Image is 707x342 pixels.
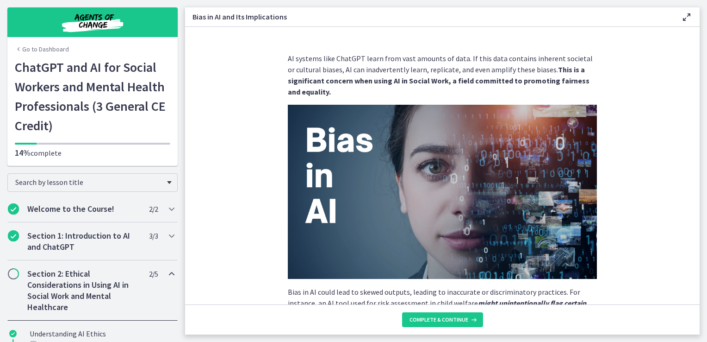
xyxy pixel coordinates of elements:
[288,286,597,320] p: Bias in AI could lead to skewed outputs, leading to inaccurate or discriminatory practices. For i...
[15,147,31,158] span: 14%
[192,11,666,22] h3: Bias in AI and Its Implications
[8,230,19,241] i: Completed
[149,203,158,215] span: 2 / 2
[7,173,178,192] div: Search by lesson title
[15,44,69,54] a: Go to Dashboard
[288,65,589,96] strong: This is a significant concern when using AI in Social Work, a field committed to promoting fairne...
[9,330,17,337] i: Completed
[288,53,597,97] p: AI systems like ChatGPT learn from vast amounts of data. If this data contains inherent societal ...
[8,203,19,215] i: Completed
[149,230,158,241] span: 3 / 3
[15,147,170,158] p: complete
[149,268,158,279] span: 2 / 5
[27,268,140,313] h2: Section 2: Ethical Considerations in Using AI in Social Work and Mental Healthcare
[27,203,140,215] h2: Welcome to the Course!
[402,312,483,327] button: Complete & continue
[409,316,468,323] span: Complete & continue
[288,105,597,279] img: Slides_for_Title_Slides_for_ChatGPT_and_AI_for_Social_Work_%281%29.png
[15,177,162,187] span: Search by lesson title
[27,230,140,253] h2: Section 1: Introduction to AI and ChatGPT
[37,11,148,33] img: Agents of Change Social Work Test Prep
[15,57,170,135] h1: ChatGPT and AI for Social Workers and Mental Health Professionals (3 General CE Credit)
